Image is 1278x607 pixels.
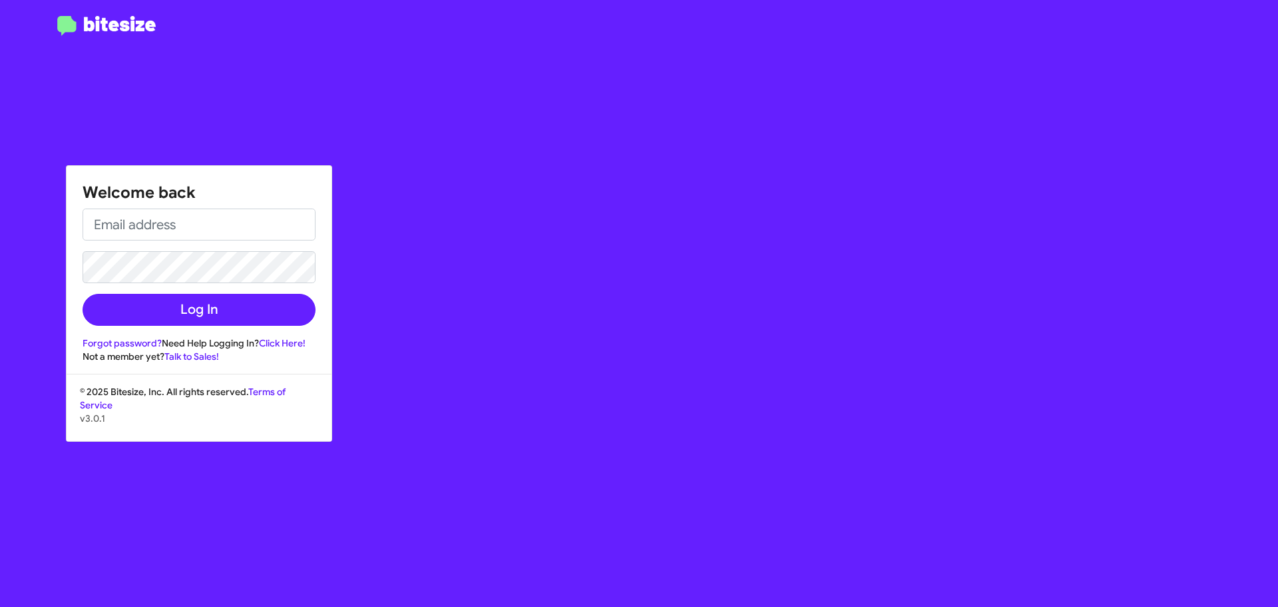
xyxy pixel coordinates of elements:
a: Forgot password? [83,337,162,349]
button: Log In [83,294,316,326]
input: Email address [83,209,316,241]
a: Click Here! [259,337,306,349]
div: Need Help Logging In? [83,336,316,350]
div: Not a member yet? [83,350,316,363]
a: Talk to Sales! [164,350,219,362]
h1: Welcome back [83,182,316,203]
p: v3.0.1 [80,412,318,425]
div: © 2025 Bitesize, Inc. All rights reserved. [67,385,331,441]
